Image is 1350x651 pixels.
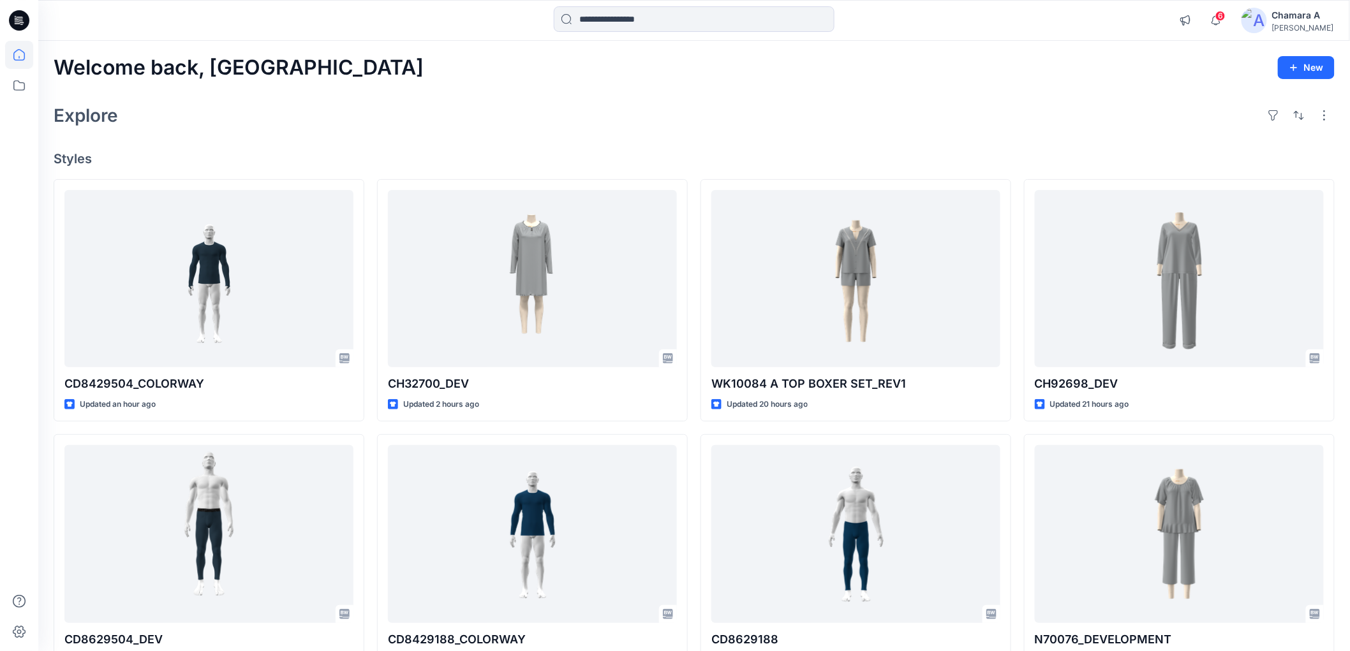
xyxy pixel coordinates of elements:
p: Updated 20 hours ago [727,398,808,411]
p: WK10084 A TOP BOXER SET_REV1 [711,375,1000,393]
p: CD8629504_DEV [64,631,353,648]
p: CD8429504_COLORWAY [64,375,353,393]
button: New [1278,56,1335,79]
a: CD8429188_COLORWAY [388,445,677,622]
img: avatar [1242,8,1267,33]
a: N70076_DEVELOPMENT [1035,445,1324,622]
p: Updated 2 hours ago [403,398,479,411]
h4: Styles [54,151,1335,166]
a: CH32700_DEV [388,190,677,367]
h2: Welcome back, [GEOGRAPHIC_DATA] [54,56,424,80]
p: Updated an hour ago [80,398,156,411]
p: Updated 21 hours ago [1050,398,1129,411]
p: CD8629188 [711,631,1000,648]
h2: Explore [54,105,118,126]
a: CH92698_DEV [1035,190,1324,367]
a: CD8629504_DEV [64,445,353,622]
div: [PERSON_NAME] [1272,23,1334,33]
a: CD8629188 [711,445,1000,622]
p: CD8429188_COLORWAY [388,631,677,648]
p: CH32700_DEV [388,375,677,393]
div: Chamara A [1272,8,1334,23]
p: CH92698_DEV [1035,375,1324,393]
span: 6 [1215,11,1226,21]
a: CD8429504_COLORWAY [64,190,353,367]
a: WK10084 A TOP BOXER SET_REV1 [711,190,1000,367]
p: N70076_DEVELOPMENT [1035,631,1324,648]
